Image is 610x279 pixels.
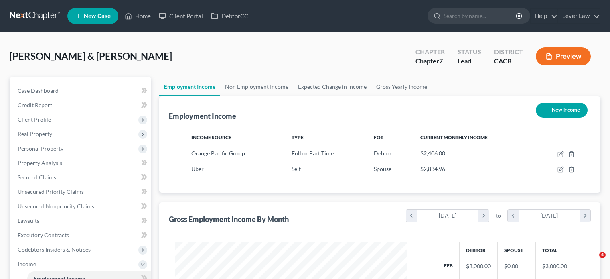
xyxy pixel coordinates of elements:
td: $3,000.00 [536,259,577,274]
div: Gross Employment Income By Month [169,214,289,224]
i: chevron_right [580,210,590,222]
a: Secured Claims [11,170,151,185]
div: District [494,47,523,57]
a: Lever Law [558,9,600,23]
div: Status [458,47,481,57]
span: Full or Part Time [292,150,334,157]
a: Property Analysis [11,156,151,170]
a: Non Employment Income [220,77,293,96]
span: Orange Pacific Group [191,150,245,157]
span: [PERSON_NAME] & [PERSON_NAME] [10,50,172,62]
a: Unsecured Priority Claims [11,185,151,199]
span: Case Dashboard [18,87,59,94]
div: Chapter [415,47,445,57]
span: 4 [599,252,606,258]
div: [DATE] [417,210,478,222]
div: Chapter [415,57,445,66]
span: Uber [191,165,204,172]
a: Lawsuits [11,214,151,228]
span: Codebtors Insiders & Notices [18,246,91,253]
span: Executory Contracts [18,232,69,238]
div: Employment Income [169,111,236,121]
th: Spouse [498,242,536,259]
a: Gross Yearly Income [371,77,432,96]
span: $2,834.96 [420,165,445,172]
i: chevron_right [478,210,489,222]
div: $0.00 [504,262,529,270]
span: Property Analysis [18,159,62,166]
button: Preview [536,47,591,65]
a: Employment Income [159,77,220,96]
th: Feb [431,259,460,274]
a: Executory Contracts [11,228,151,242]
span: New Case [84,13,111,19]
span: Type [292,134,304,141]
div: [DATE] [519,210,580,222]
div: $3,000.00 [466,262,491,270]
span: For [374,134,384,141]
span: Income Source [191,134,231,141]
span: to [496,212,501,220]
span: Real Property [18,130,52,137]
span: Personal Property [18,145,63,152]
a: Case Dashboard [11,83,151,98]
span: Unsecured Nonpriority Claims [18,203,94,210]
span: Lawsuits [18,217,39,224]
a: Unsecured Nonpriority Claims [11,199,151,214]
span: Secured Claims [18,174,56,181]
th: Total [536,242,577,259]
span: Current Monthly Income [420,134,488,141]
div: CACB [494,57,523,66]
span: Spouse [374,165,391,172]
span: $2,406.00 [420,150,445,157]
th: Debtor [460,242,498,259]
a: DebtorCC [207,9,252,23]
i: chevron_left [508,210,519,222]
div: Lead [458,57,481,66]
a: Client Portal [155,9,207,23]
span: Client Profile [18,116,51,123]
span: 7 [439,57,443,65]
span: Self [292,165,301,172]
input: Search by name... [444,8,517,23]
a: Help [531,9,557,23]
span: Debtor [374,150,392,157]
span: Income [18,261,36,267]
span: Credit Report [18,102,52,108]
a: Credit Report [11,98,151,112]
button: New Income [536,103,588,118]
i: chevron_left [406,210,417,222]
iframe: Intercom live chat [583,252,602,271]
a: Home [121,9,155,23]
span: Unsecured Priority Claims [18,188,84,195]
a: Expected Change in Income [293,77,371,96]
